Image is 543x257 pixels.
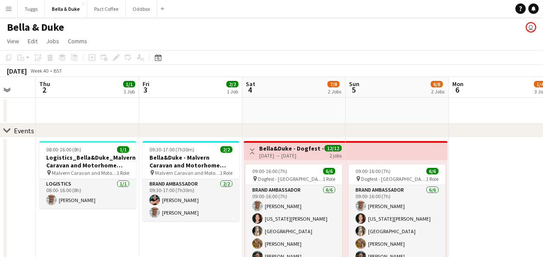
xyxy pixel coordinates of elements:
app-card-role: Logistics1/108:00-16:00 (8h)[PERSON_NAME] [39,179,136,209]
span: 1 Role [117,170,129,176]
app-card-role: Brand Ambassador2/209:30-17:00 (7h30m)[PERSON_NAME][PERSON_NAME] [143,179,239,221]
div: BST [54,67,62,74]
span: Jobs [46,37,59,45]
a: Jobs [43,35,63,47]
span: Comms [68,37,87,45]
div: Events [14,126,34,135]
span: View [7,37,19,45]
span: 08:00-16:00 (8h) [46,146,81,153]
div: [DATE] [7,67,27,75]
a: View [3,35,22,47]
span: 1 Role [220,170,232,176]
span: 1 Role [323,176,335,182]
app-job-card: 08:00-16:00 (8h)1/1Logistics_Bella&Duke_Malvern Caravan and Motorhome Show Malvern Caravan and Mo... [39,141,136,209]
span: Mon [452,80,464,88]
div: 2 Jobs [431,88,445,95]
span: Dogfest - [GEOGRAPHIC_DATA] [361,176,426,182]
app-job-card: 09:30-17:00 (7h30m)2/2Bella&Duke - Malvern Caravan and Motorhome Show Malvern Caravan and Motorho... [143,141,239,221]
h3: Bella&Duke - Malvern Caravan and Motorhome Show [143,154,239,169]
a: Edit [24,35,41,47]
span: 4 [245,85,255,95]
a: Comms [64,35,91,47]
h1: Bella & Duke [7,21,64,34]
span: 1/1 [123,81,135,87]
h3: Bella&Duke - Dogfest - [GEOGRAPHIC_DATA] (Team 1) [259,145,324,152]
div: 1 Job [227,88,238,95]
span: 12/12 [324,145,342,151]
span: Week 40 [29,67,50,74]
h3: Logistics_Bella&Duke_Malvern Caravan and Motorhome Show [39,154,136,169]
span: 1 Role [426,176,438,182]
span: Edit [28,37,38,45]
button: Bella & Duke [45,0,87,17]
span: 7/8 [327,81,340,87]
span: 6/6 [323,168,335,174]
span: 2 [38,85,50,95]
span: 1/1 [117,146,129,153]
span: Thu [39,80,50,88]
button: Tuggs [18,0,45,17]
div: 2 Jobs [328,88,341,95]
span: Sat [246,80,255,88]
div: [DATE] → [DATE] [259,152,324,159]
span: 09:00-16:00 (7h) [356,168,391,174]
span: 6 [451,85,464,95]
span: 2/2 [226,81,238,87]
span: Dogfest - [GEOGRAPHIC_DATA] [258,176,323,182]
app-user-avatar: Chubby Bear [526,22,536,32]
span: Malvern Caravan and Motorhome Show [52,170,117,176]
span: Malvern Caravan and Motorhome Show [155,170,220,176]
span: 2/2 [220,146,232,153]
span: 09:00-16:00 (7h) [252,168,287,174]
button: Oddbox [126,0,157,17]
span: 6/8 [431,81,443,87]
span: 6/6 [426,168,438,174]
span: 5 [348,85,359,95]
span: Fri [143,80,149,88]
span: 3 [141,85,149,95]
div: 2 jobs [330,151,342,159]
button: Pact Coffee [87,0,126,17]
span: 09:30-17:00 (7h30m) [149,146,194,153]
span: Sun [349,80,359,88]
div: 1 Job [124,88,135,95]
